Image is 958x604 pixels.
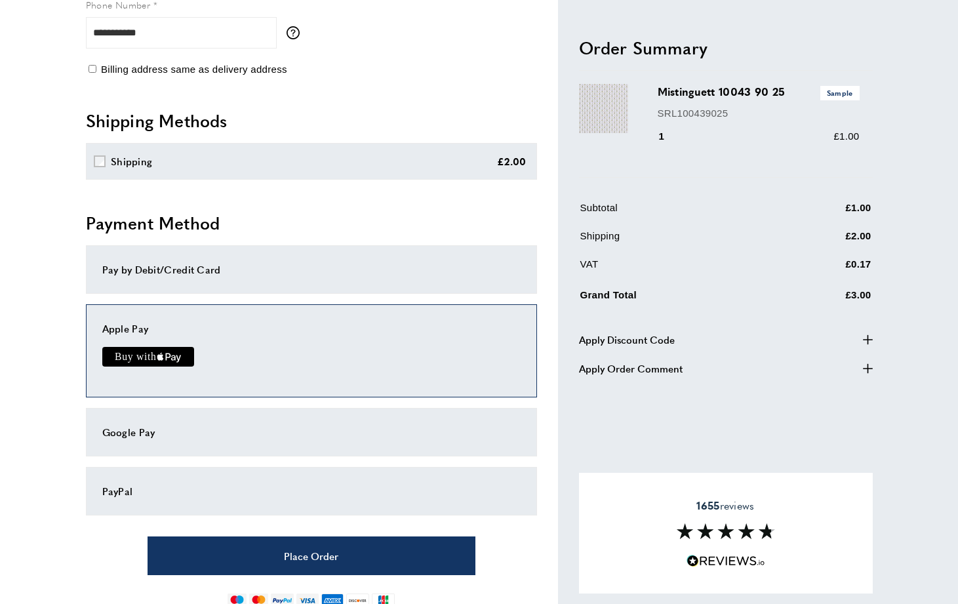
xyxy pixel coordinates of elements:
span: Apply Order Comment [579,360,683,376]
p: SRL100439025 [658,105,860,121]
button: More information [287,26,306,39]
div: Apple Pay [102,321,521,336]
div: 1 [658,129,683,144]
span: Apply Discount Code [579,331,675,347]
td: £2.00 [781,228,871,254]
h2: Payment Method [86,211,537,235]
div: £2.00 [497,153,527,169]
span: £1.00 [833,131,859,142]
div: Shipping [111,153,152,169]
td: Grand Total [580,285,780,313]
h3: Mistinguett 10043 90 25 [658,84,860,100]
td: Shipping [580,228,780,254]
div: PayPal [102,483,521,499]
img: Reviews section [677,523,775,539]
input: Billing address same as delivery address [89,65,96,73]
img: Mistinguett 10043 90 25 [579,84,628,133]
td: Subtotal [580,200,780,226]
div: Pay by Debit/Credit Card [102,262,521,277]
td: £1.00 [781,200,871,226]
span: Billing address same as delivery address [101,64,287,75]
div: Google Pay [102,424,521,440]
span: reviews [696,499,754,512]
button: Place Order [148,536,475,575]
td: £3.00 [781,285,871,313]
td: VAT [580,256,780,282]
h2: Order Summary [579,35,873,59]
strong: 1655 [696,498,719,513]
td: £0.17 [781,256,871,282]
img: Reviews.io 5 stars [687,555,765,567]
span: Sample [820,86,860,100]
h2: Shipping Methods [86,109,537,132]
